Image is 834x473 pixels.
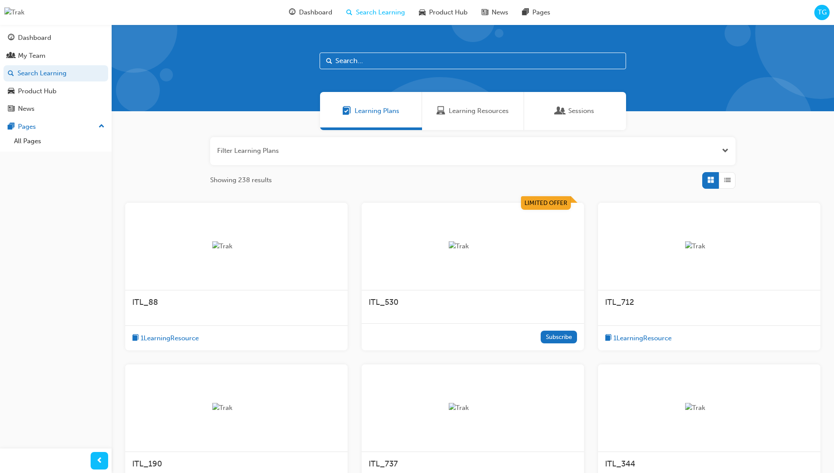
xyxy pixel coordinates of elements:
[4,7,25,18] img: Trak
[449,403,497,413] img: Trak
[4,30,108,46] a: Dashboard
[320,53,626,69] input: Search...
[18,51,46,61] div: My Team
[605,333,612,344] span: book-icon
[342,106,351,116] span: Learning Plans
[8,105,14,113] span: news-icon
[132,333,139,344] span: book-icon
[722,146,728,156] button: Open the filter
[320,92,422,130] a: Learning PlansLearning Plans
[4,101,108,117] a: News
[605,297,634,307] span: ITL_712
[355,106,399,116] span: Learning Plans
[18,122,36,132] div: Pages
[422,92,524,130] a: Learning ResourcesLearning Resources
[522,7,529,18] span: pages-icon
[524,92,626,130] a: SessionsSessions
[141,333,199,343] span: 1 Learning Resource
[685,403,733,413] img: Trak
[449,241,497,251] img: Trak
[556,106,565,116] span: Sessions
[707,175,714,185] span: Grid
[814,5,830,20] button: TG
[8,52,14,60] span: people-icon
[605,459,635,469] span: ITL_344
[132,297,158,307] span: ITL_88
[8,88,14,95] span: car-icon
[412,4,475,21] a: car-iconProduct Hub
[4,119,108,135] button: Pages
[541,331,577,343] button: Subscribe
[299,7,332,18] span: Dashboard
[598,203,820,351] a: TrakITL_712book-icon1LearningResource
[685,241,733,251] img: Trak
[515,4,557,21] a: pages-iconPages
[492,7,508,18] span: News
[99,121,105,132] span: up-icon
[326,56,332,66] span: Search
[724,175,731,185] span: List
[18,86,56,96] div: Product Hub
[613,333,672,343] span: 1 Learning Resource
[4,28,108,119] button: DashboardMy TeamSearch LearningProduct HubNews
[212,241,260,251] img: Trak
[282,4,339,21] a: guage-iconDashboard
[524,199,567,207] span: Limited Offer
[346,7,352,18] span: search-icon
[18,104,35,114] div: News
[419,7,426,18] span: car-icon
[4,83,108,99] a: Product Hub
[369,459,398,469] span: ITL_737
[605,333,672,344] button: book-icon1LearningResource
[132,333,199,344] button: book-icon1LearningResource
[11,134,108,148] a: All Pages
[8,70,14,78] span: search-icon
[8,123,14,131] span: pages-icon
[356,7,405,18] span: Search Learning
[436,106,445,116] span: Learning Resources
[449,106,509,116] span: Learning Resources
[96,455,103,466] span: prev-icon
[289,7,296,18] span: guage-icon
[8,34,14,42] span: guage-icon
[362,203,584,351] a: Limited OfferTrakITL_530Subscribe
[818,7,827,18] span: TG
[532,7,550,18] span: Pages
[18,33,51,43] div: Dashboard
[482,7,488,18] span: news-icon
[4,65,108,81] a: Search Learning
[212,403,260,413] img: Trak
[132,459,162,469] span: ITL_190
[475,4,515,21] a: news-iconNews
[339,4,412,21] a: search-iconSearch Learning
[369,297,398,307] span: ITL_530
[568,106,594,116] span: Sessions
[125,203,348,351] a: TrakITL_88book-icon1LearningResource
[4,48,108,64] a: My Team
[210,175,272,185] span: Showing 238 results
[429,7,468,18] span: Product Hub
